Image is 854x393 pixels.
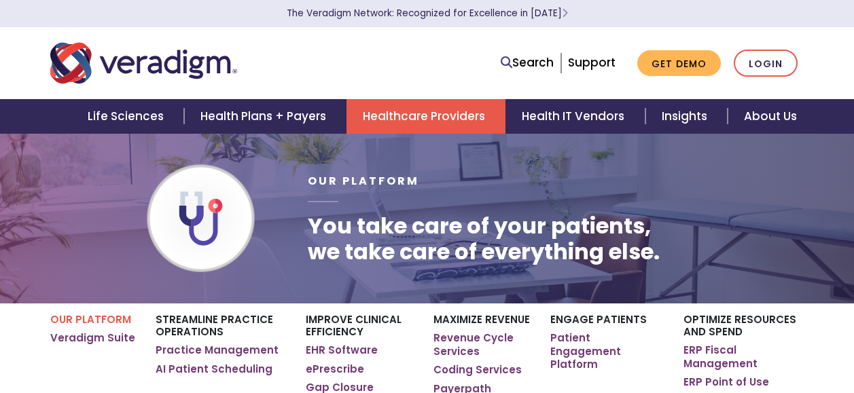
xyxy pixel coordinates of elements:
[306,362,364,376] a: ePrescribe
[50,331,135,345] a: Veradigm Suite
[501,54,554,72] a: Search
[637,50,721,77] a: Get Demo
[683,375,769,389] a: ERP Point of Use
[645,99,728,134] a: Insights
[568,54,616,71] a: Support
[728,99,813,134] a: About Us
[287,7,568,20] a: The Veradigm Network: Recognized for Excellence in [DATE]Learn More
[184,99,346,134] a: Health Plans + Payers
[306,343,378,357] a: EHR Software
[433,331,530,358] a: Revenue Cycle Services
[550,331,663,371] a: Patient Engagement Platform
[562,7,568,20] span: Learn More
[71,99,184,134] a: Life Sciences
[308,173,419,189] span: Our Platform
[50,41,237,86] img: Veradigm logo
[156,362,272,376] a: AI Patient Scheduling
[433,363,522,377] a: Coding Services
[346,99,505,134] a: Healthcare Providers
[505,99,645,134] a: Health IT Vendors
[683,343,804,370] a: ERP Fiscal Management
[156,343,279,357] a: Practice Management
[308,213,660,265] h1: You take care of your patients, we take care of everything else.
[734,50,798,77] a: Login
